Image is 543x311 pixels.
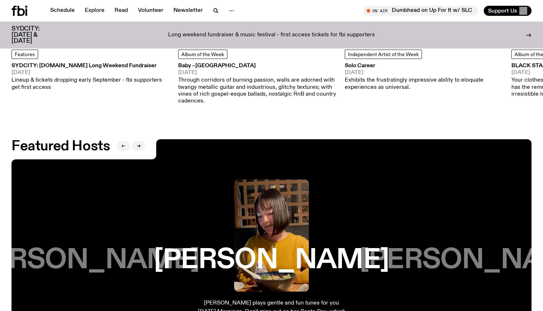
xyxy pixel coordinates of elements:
a: Album of the Week [178,50,227,59]
span: Independent Artist of the Week [348,52,419,57]
h3: [PERSON_NAME] [154,247,389,274]
span: Support Us [488,8,517,14]
span: Album of the Week [181,52,224,57]
h3: SYDCITY: [DATE] & [DATE] [11,26,57,44]
span: Features [15,52,35,57]
a: Read [110,6,132,16]
a: Features [11,50,38,59]
a: Volunteer [134,6,168,16]
p: Long weekend fundraiser & music festival - first access tickets for fbi supporters [168,32,375,38]
p: Lineup & tickets dropping early September - fbi supporters get first access [11,77,170,91]
p: Exhibits the frustratingly impressive ability to eloquate experiences as universal. [345,77,503,91]
a: Schedule [46,6,79,16]
button: On AirDumbhead on Up For It w/ SLC [363,6,478,16]
span: [DATE] [11,70,170,76]
span: [DATE] [345,70,503,76]
a: Explore [80,6,109,16]
a: Newsletter [169,6,207,16]
span: [DATE] [178,70,337,76]
p: Through corridors of burning passion, walls are adorned with twangy metallic guitar and industrio... [178,77,337,105]
a: Solo Career[DATE]Exhibits the frustratingly impressive ability to eloquate experiences as universal. [345,63,503,91]
a: Baby –[GEOGRAPHIC_DATA][DATE]Through corridors of burning passion, walls are adorned with twangy ... [178,63,337,105]
h2: Featured Hosts [11,140,110,153]
h3: Solo Career [345,63,503,69]
span: [GEOGRAPHIC_DATA] [195,63,256,69]
button: Support Us [484,6,532,16]
h3: SYDCITY: [DOMAIN_NAME] Long Weekend Fundraiser [11,63,170,69]
h3: Baby – [178,63,337,69]
a: SYDCITY: [DOMAIN_NAME] Long Weekend Fundraiser[DATE]Lineup & tickets dropping early September - f... [11,63,170,91]
a: Independent Artist of the Week [345,50,422,59]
